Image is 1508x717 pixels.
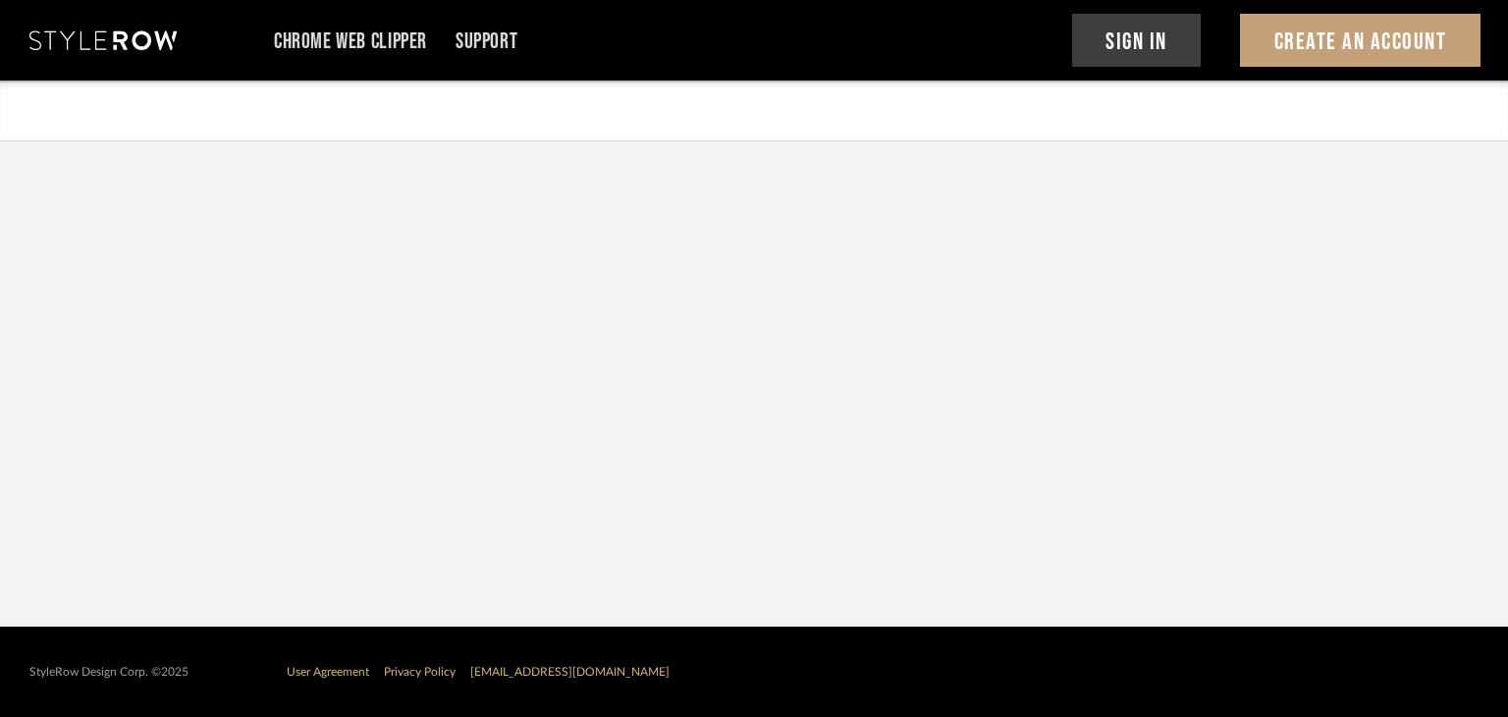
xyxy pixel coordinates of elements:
[384,666,456,678] a: Privacy Policy
[456,33,517,50] a: Support
[29,665,188,680] div: StyleRow Design Corp. ©2025
[1240,14,1481,67] button: Create An Account
[274,33,427,50] a: Chrome Web Clipper
[287,666,369,678] a: User Agreement
[1072,14,1202,67] button: Sign In
[470,666,670,678] a: [EMAIL_ADDRESS][DOMAIN_NAME]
